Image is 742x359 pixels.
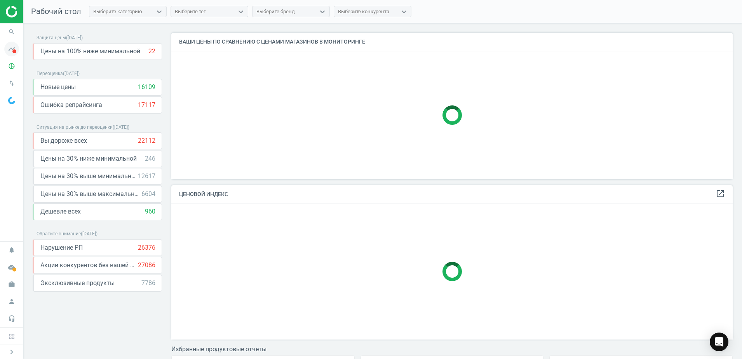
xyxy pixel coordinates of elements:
div: Выберите бренд [256,8,295,15]
span: Дешевле всех [40,207,81,216]
div: 26376 [138,243,155,252]
div: 17117 [138,101,155,109]
h4: Ценовой индекс [171,185,733,203]
div: Выберите конкурента [338,8,389,15]
span: ( [DATE] ) [113,124,129,130]
div: 12617 [138,172,155,180]
span: Рабочий стол [31,7,81,16]
i: person [4,294,19,309]
a: open_in_new [716,189,725,199]
i: open_in_new [716,189,725,198]
span: Ошибка репрайсинга [40,101,102,109]
span: ( [DATE] ) [63,71,80,76]
button: chevron_right [2,347,21,357]
div: Выберите тег [175,8,206,15]
i: pie_chart_outlined [4,59,19,74]
img: ajHJNr6hYgQAAAAASUVORK5CYII= [6,6,61,18]
h3: Избранные продуктовые отчеты [171,345,733,353]
span: Вы дороже всех [40,137,87,145]
span: Нарушение РП [40,243,83,252]
span: Обратите внимание [37,231,81,236]
h4: Ваши цены по сравнению с ценами магазинов в мониторинге [171,33,733,51]
div: 27086 [138,261,155,270]
div: Выберите категорию [93,8,142,15]
i: headset_mic [4,311,19,326]
span: Новые цены [40,83,76,91]
div: 960 [145,207,155,216]
span: Цены на 30% выше минимальной [40,172,138,180]
i: work [4,277,19,292]
div: 16109 [138,83,155,91]
div: 7786 [141,279,155,287]
span: Эксклюзивные продукты [40,279,115,287]
span: Переоценка [37,71,63,76]
i: search [4,25,19,39]
span: Цены на 30% выше максимальной [40,190,141,198]
div: 22 [148,47,155,56]
span: ( [DATE] ) [81,231,98,236]
div: 246 [145,154,155,163]
span: Цены на 30% ниже минимальной [40,154,137,163]
div: Open Intercom Messenger [710,333,728,351]
span: Цены на 100% ниже минимальной [40,47,140,56]
div: 22112 [138,137,155,145]
span: Акции конкурентов без вашей реакции [40,261,138,270]
div: 6604 [141,190,155,198]
i: notifications [4,243,19,257]
i: cloud_done [4,260,19,275]
span: Ситуация на рынке до переоценки [37,124,113,130]
img: wGWNvw8QSZomAAAAABJRU5ErkJggg== [8,97,15,104]
span: ( [DATE] ) [66,35,83,40]
i: swap_vert [4,76,19,91]
i: timeline [4,42,19,56]
span: Защита цены [37,35,66,40]
i: chevron_right [7,347,16,357]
